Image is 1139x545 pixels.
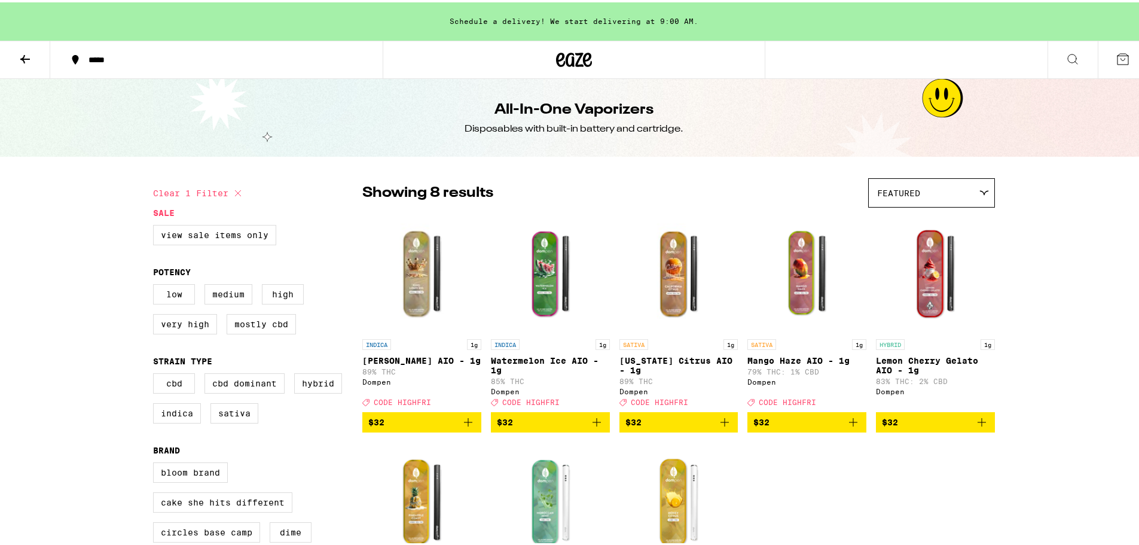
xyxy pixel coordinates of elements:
[491,211,610,410] a: Open page for Watermelon Ice AIO - 1g from Dompen
[619,211,738,410] a: Open page for California Citrus AIO - 1g from Dompen
[362,211,481,410] a: Open page for King Louis XIII AIO - 1g from Dompen
[294,371,342,391] label: Hybrid
[747,211,866,410] a: Open page for Mango Haze AIO - 1g from Dompen
[882,415,898,425] span: $32
[491,385,610,393] div: Dompen
[362,376,481,383] div: Dompen
[467,337,481,348] p: 1g
[497,415,513,425] span: $32
[210,401,258,421] label: Sativa
[619,410,738,430] button: Add to bag
[362,337,391,348] p: INDICA
[981,337,995,348] p: 1g
[876,354,995,373] p: Lemon Cherry Gelato AIO - 1g
[631,396,688,404] span: CODE HIGHFRI
[502,396,560,404] span: CODE HIGHFRI
[227,312,296,332] label: Mostly CBD
[876,211,995,410] a: Open page for Lemon Cherry Gelato AIO - 1g from Dompen
[747,211,866,331] img: Dompen - Mango Haze AIO - 1g
[153,354,212,364] legend: Strain Type
[876,211,995,331] img: Dompen - Lemon Cherry Gelato AIO - 1g
[747,337,776,348] p: SATIVA
[596,337,610,348] p: 1g
[153,265,191,275] legend: Potency
[491,354,610,373] p: Watermelon Ice AIO - 1g
[204,282,252,302] label: Medium
[723,337,738,348] p: 1g
[747,376,866,383] div: Dompen
[362,211,481,331] img: Dompen - King Louis XIII AIO - 1g
[876,375,995,383] p: 83% THC: 2% CBD
[153,206,175,215] legend: Sale
[262,282,304,302] label: High
[362,366,481,373] p: 89% THC
[153,460,228,480] label: Bloom Brand
[374,396,431,404] span: CODE HIGHFRI
[7,8,86,18] span: Hi. Need any help?
[491,211,610,331] img: Dompen - Watermelon Ice AIO - 1g
[619,354,738,373] p: [US_STATE] Citrus AIO - 1g
[619,211,738,331] img: Dompen - California Citrus AIO - 1g
[153,282,195,302] label: Low
[876,385,995,393] div: Dompen
[747,366,866,373] p: 79% THC: 1% CBD
[619,337,648,348] p: SATIVA
[153,401,201,421] label: Indica
[877,186,920,196] span: Featured
[491,337,520,348] p: INDICA
[753,415,769,425] span: $32
[625,415,642,425] span: $32
[491,375,610,383] p: 85% THC
[153,520,260,540] label: Circles Base Camp
[362,181,493,201] p: Showing 8 results
[204,371,285,391] label: CBD Dominant
[270,520,312,540] label: DIME
[368,415,384,425] span: $32
[362,354,481,363] p: [PERSON_NAME] AIO - 1g
[465,120,683,133] div: Disposables with built-in battery and cartridge.
[759,396,816,404] span: CODE HIGHFRI
[153,443,180,453] legend: Brand
[153,371,195,391] label: CBD
[491,410,610,430] button: Add to bag
[619,385,738,393] div: Dompen
[876,410,995,430] button: Add to bag
[619,375,738,383] p: 89% THC
[362,410,481,430] button: Add to bag
[876,337,905,348] p: HYBRID
[153,176,245,206] button: Clear 1 filter
[852,337,866,348] p: 1g
[747,410,866,430] button: Add to bag
[153,312,217,332] label: Very High
[494,98,654,118] h1: All-In-One Vaporizers
[153,490,292,510] label: Cake She Hits Different
[747,354,866,363] p: Mango Haze AIO - 1g
[153,223,276,243] label: View Sale Items Only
